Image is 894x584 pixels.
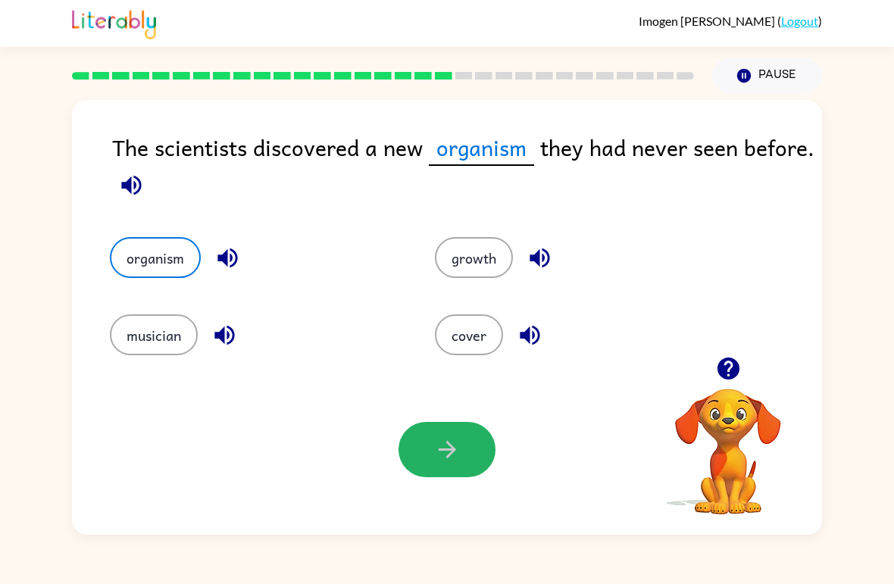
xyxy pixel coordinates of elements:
button: musician [110,314,198,355]
a: Logout [781,14,818,28]
button: Pause [712,58,822,93]
div: The scientists discovered a new they had never seen before. [112,130,822,207]
span: organism [429,130,534,166]
button: organism [110,237,201,278]
video: Your browser must support playing .mp4 files to use Literably. Please try using another browser. [652,365,804,517]
button: growth [435,237,513,278]
div: ( ) [639,14,822,28]
button: cover [435,314,503,355]
span: Imogen [PERSON_NAME] [639,14,777,28]
img: Literably [72,6,156,39]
